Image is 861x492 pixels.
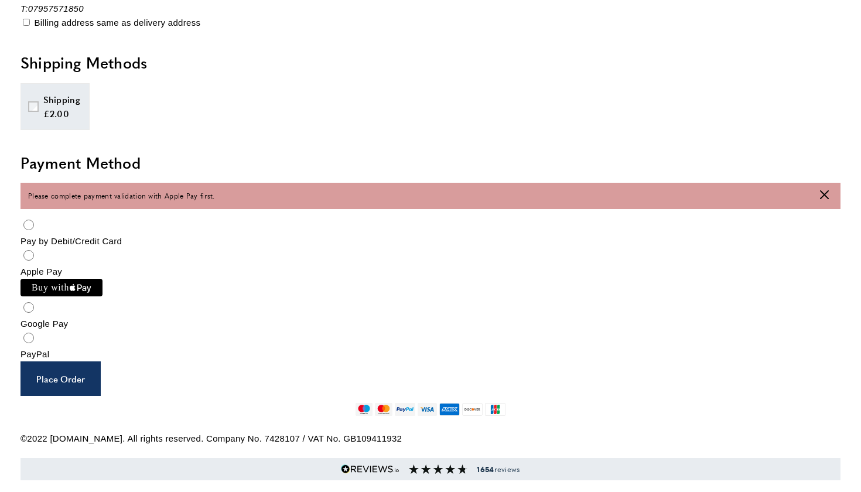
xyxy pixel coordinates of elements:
h2: Payment Method [20,152,840,173]
span: Please complete payment validation with Apple Pay first. [28,190,215,201]
img: visa [418,403,437,416]
h2: Shipping Methods [20,52,840,73]
span: reviews [477,464,520,474]
div: Google Pay [20,317,840,331]
img: jcb [485,403,505,416]
div: Shipping [43,93,80,107]
img: Reviews.io 5 stars [341,464,399,474]
div: Apple Pay [20,265,840,279]
div: £2.00 [43,107,80,121]
img: american-express [439,403,460,416]
button: Place Order [20,361,101,396]
img: maestro [356,403,373,416]
strong: 1654 [477,464,494,474]
img: mastercard [375,403,392,416]
div: Pay by Debit/Credit Card [20,234,840,248]
input: Billing address same as delivery address [23,19,30,26]
span: ©2022 [DOMAIN_NAME]. All rights reserved. Company No. 7428107 / VAT No. GB109411932 [20,433,402,443]
img: discover [462,403,483,416]
div: PayPal [20,347,840,361]
a: 07957571850 [28,4,84,13]
span: Billing address same as delivery address [34,18,200,28]
img: Reviews section [409,464,467,474]
img: paypal [395,403,415,416]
